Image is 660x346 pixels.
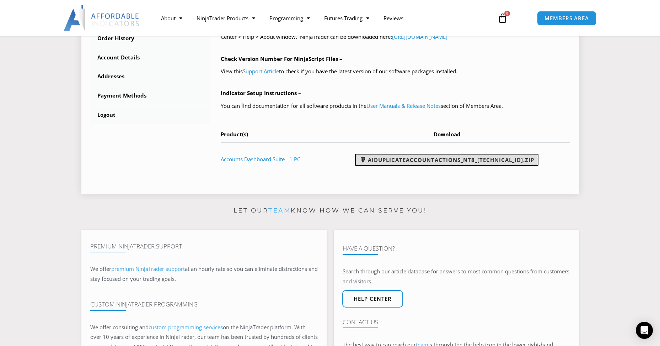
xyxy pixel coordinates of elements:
p: Search through our article database for answers to most common questions from customers and visit... [343,267,570,287]
p: Let our know how we can serve you! [81,205,579,216]
div: Open Intercom Messenger [636,322,653,339]
a: Account Details [90,48,210,67]
a: Support Article [243,68,279,75]
a: NinjaTrader Products [189,10,262,26]
h4: Premium NinjaTrader Support [90,243,318,250]
span: Product(s) [221,131,248,138]
a: Help center [342,290,403,308]
img: LogoAI | Affordable Indicators – NinjaTrader [64,5,140,31]
p: View this to check if you have the latest version of our software packages installed. [221,67,570,77]
nav: Menu [154,10,489,26]
span: MEMBERS AREA [544,16,589,21]
a: MEMBERS AREA [537,11,596,26]
h4: Custom NinjaTrader Programming [90,301,318,308]
a: Futures Trading [317,10,376,26]
a: Logout [90,106,210,124]
b: Indicator Setup Instructions – [221,89,301,96]
a: User Manuals & Release Notes [366,102,441,109]
a: Programming [262,10,317,26]
a: team [268,207,291,214]
a: [URL][DOMAIN_NAME] [392,33,447,40]
h4: Have A Question? [343,245,570,252]
a: Accounts Dashboard Suite - 1 PC [221,156,300,163]
span: 0 [504,11,510,16]
a: Order History [90,29,210,48]
a: AIDuplicateAccountActions_NT8_[TECHNICAL_ID].zip [355,154,538,166]
h4: Contact Us [343,319,570,326]
b: Check Version Number For NinjaScript Files – [221,55,342,62]
a: Addresses [90,67,210,86]
span: We offer consulting and [90,324,223,331]
p: You can find documentation for all software products in the section of Members Area. [221,101,570,111]
a: Payment Methods [90,86,210,105]
span: at an hourly rate so you can eliminate distractions and stay focused on your trading goals. [90,265,318,282]
span: Download [434,131,461,138]
a: About [154,10,189,26]
span: We offer [90,265,111,272]
span: Help center [354,296,392,302]
a: Reviews [376,10,411,26]
a: custom programming services [149,324,223,331]
a: 0 [487,8,518,28]
a: premium NinjaTrader support [111,265,185,272]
